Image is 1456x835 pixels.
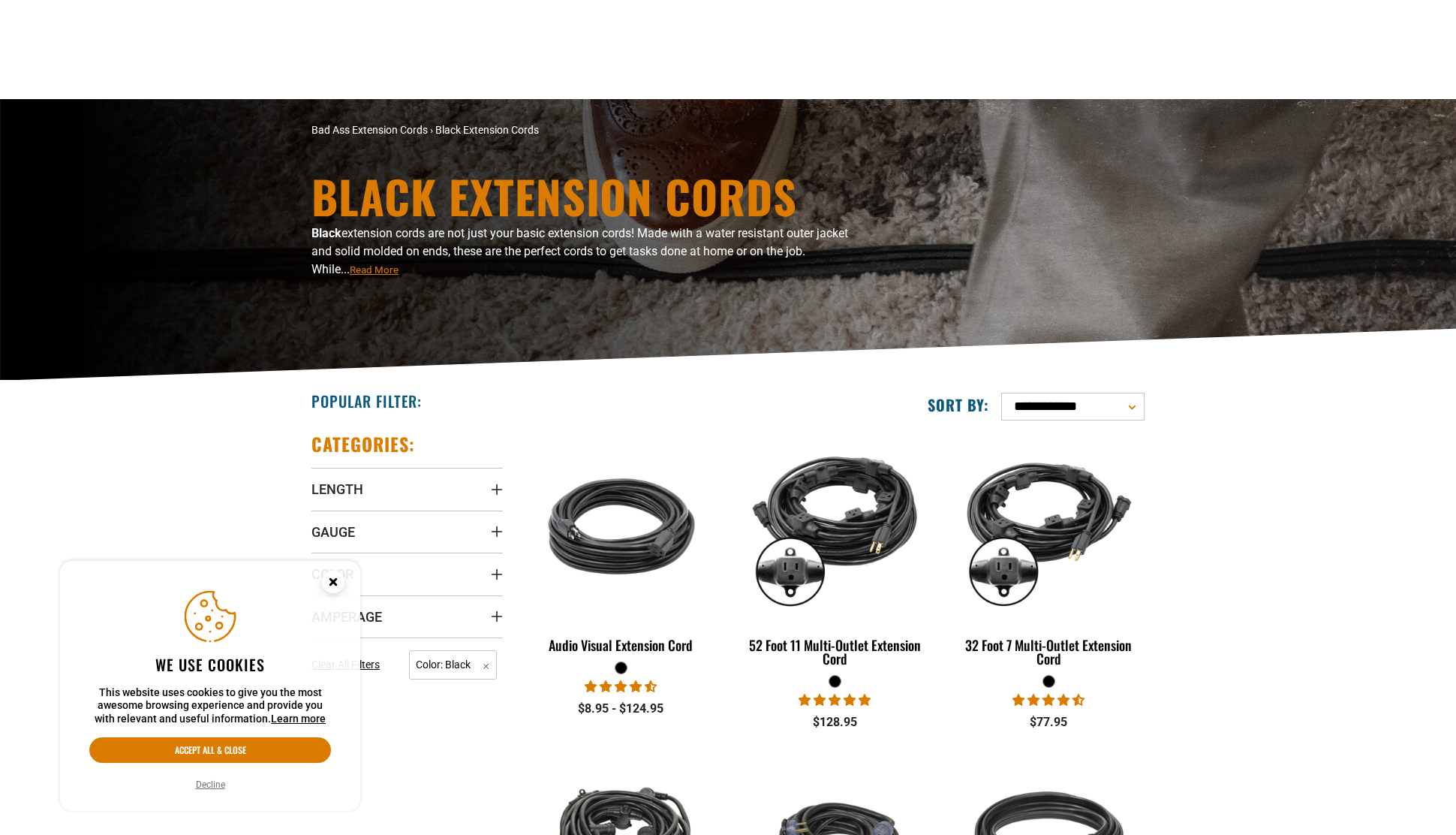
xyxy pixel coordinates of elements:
[585,680,657,694] span: 4.72 stars
[311,481,363,498] span: Length
[739,713,931,731] div: $128.95
[799,693,871,707] span: 4.95 stars
[60,561,360,812] aside: Cookie Consent
[311,433,415,456] h2: Categories:
[350,264,399,276] span: Read More
[311,595,503,638] summary: Amperage
[525,700,717,718] div: $8.95 - $124.95
[311,226,848,276] span: extension cords are not just your basic extension cords! Made with a water resistant outer jacket...
[525,433,717,661] a: black Audio Visual Extension Cord
[311,173,859,219] h1: Black Extension Cords
[953,713,1145,731] div: $77.95
[409,650,497,680] span: Color: Black
[740,440,929,613] img: black
[311,523,355,541] span: Gauge
[409,657,497,671] a: Color: Black
[954,440,1143,613] img: black
[435,124,539,136] span: Black Extension Cords
[311,553,503,595] summary: Color
[311,122,859,138] nav: breadcrumbs
[191,777,230,792] button: Decline
[311,511,503,553] summary: Gauge
[739,638,931,665] div: 52 Foot 11 Multi-Outlet Extension Cord
[89,686,331,726] p: This website uses cookies to give you the most awesome browsing experience and provide you with r...
[953,433,1145,674] a: black 32 Foot 7 Multi-Outlet Extension Cord
[311,468,503,510] summary: Length
[311,124,428,136] a: Bad Ass Extension Cords
[1012,693,1084,707] span: 4.73 stars
[271,713,326,725] a: Learn more
[527,440,716,613] img: black
[928,395,989,414] label: Sort by:
[311,391,422,411] h2: Popular Filter:
[89,655,331,674] h2: We use cookies
[525,638,717,652] div: Audio Visual Extension Cord
[430,124,433,136] span: ›
[311,226,341,240] b: Black
[953,638,1145,665] div: 32 Foot 7 Multi-Outlet Extension Cord
[89,737,331,763] button: Accept all & close
[739,433,931,674] a: black 52 Foot 11 Multi-Outlet Extension Cord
